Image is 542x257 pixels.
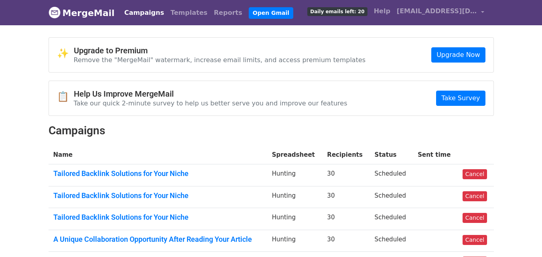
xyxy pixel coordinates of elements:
td: 30 [322,230,369,252]
a: Tailored Backlink Solutions for Your Niche [53,169,262,178]
td: Hunting [267,230,323,252]
a: Reports [211,5,246,21]
a: Tailored Backlink Solutions for Your Niche [53,213,262,222]
td: 30 [322,186,369,208]
a: Help [371,3,394,19]
a: Cancel [463,213,487,223]
p: Remove the "MergeMail" watermark, increase email limits, and access premium templates [74,56,366,64]
td: 30 [322,208,369,230]
a: Tailored Backlink Solutions for Your Niche [53,191,262,200]
th: Sent time [413,146,458,164]
a: Open Gmail [249,7,293,19]
p: Take our quick 2-minute survey to help us better serve you and improve our features [74,99,347,107]
a: Cancel [463,169,487,179]
a: [EMAIL_ADDRESS][DOMAIN_NAME] [394,3,487,22]
th: Spreadsheet [267,146,323,164]
a: MergeMail [49,4,115,21]
td: Scheduled [370,186,413,208]
a: Daily emails left: 20 [304,3,370,19]
th: Name [49,146,267,164]
th: Recipients [322,146,369,164]
a: A Unique Collaboration Opportunity After Reading Your Article [53,235,262,244]
h4: Help Us Improve MergeMail [74,89,347,99]
a: Cancel [463,235,487,245]
td: Hunting [267,208,323,230]
span: ✨ [57,48,74,59]
td: Hunting [267,164,323,186]
a: Cancel [463,191,487,201]
span: [EMAIL_ADDRESS][DOMAIN_NAME] [397,6,477,16]
a: Templates [167,5,211,21]
th: Status [370,146,413,164]
a: Campaigns [121,5,167,21]
a: Upgrade Now [431,47,485,63]
h4: Upgrade to Premium [74,46,366,55]
td: Hunting [267,186,323,208]
td: Scheduled [370,208,413,230]
a: Take Survey [436,91,485,106]
td: Scheduled [370,164,413,186]
h2: Campaigns [49,124,494,138]
td: 30 [322,164,369,186]
td: Scheduled [370,230,413,252]
img: MergeMail logo [49,6,61,18]
span: Daily emails left: 20 [307,7,367,16]
span: 📋 [57,91,74,103]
